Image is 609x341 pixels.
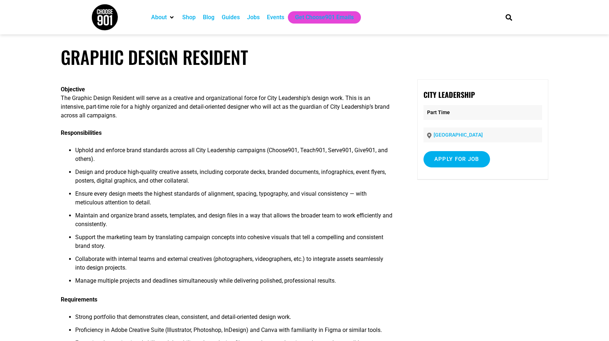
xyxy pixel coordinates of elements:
span: Strong portfolio that demonstrates clean, consistent, and detail-oriented design work. [75,313,291,320]
b: Responsibilities [61,129,102,136]
a: About [151,13,167,22]
a: [GEOGRAPHIC_DATA] [434,132,483,138]
h1: Graphic Design Resident [61,46,548,68]
span: Manage multiple projects and deadlines simultaneously while delivering polished, professional res... [75,277,336,284]
nav: Main nav [148,11,493,24]
a: Shop [182,13,196,22]
span: Support the marketing team by translating campaign concepts into cohesive visuals that tell a com... [75,234,383,249]
a: Events [267,13,284,22]
strong: City Leadership [423,89,475,100]
a: Jobs [247,13,260,22]
p: Part Time [423,105,542,120]
a: Get Choose901 Emails [295,13,354,22]
span: Design and produce high-quality creative assets, including corporate decks, branded documents, in... [75,169,386,184]
input: Apply for job [423,151,490,167]
span: The Graphic Design Resident will serve as a creative and organizational force for City Leadership... [61,95,389,119]
span: Uphold and enforce brand standards across all City Leadership campaigns (Choose901, Teach901, Ser... [75,147,388,162]
span: Collaborate with internal teams and external creatives (photographers, videographers, etc.) to in... [75,255,383,271]
div: About [148,11,179,24]
b: Objective [61,86,85,93]
div: Search [503,11,515,23]
span: Proficiency in Adobe Creative Suite (Illustrator, Photoshop, InDesign) and Canva with familiarity... [75,327,382,333]
span: Ensure every design meets the highest standards of alignment, spacing, typography, and visual con... [75,190,367,206]
a: Blog [203,13,214,22]
a: Guides [222,13,240,22]
b: Requirements [61,296,97,303]
span: Maintain and organize brand assets, templates, and design files in a way that allows the broader ... [75,212,392,228]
